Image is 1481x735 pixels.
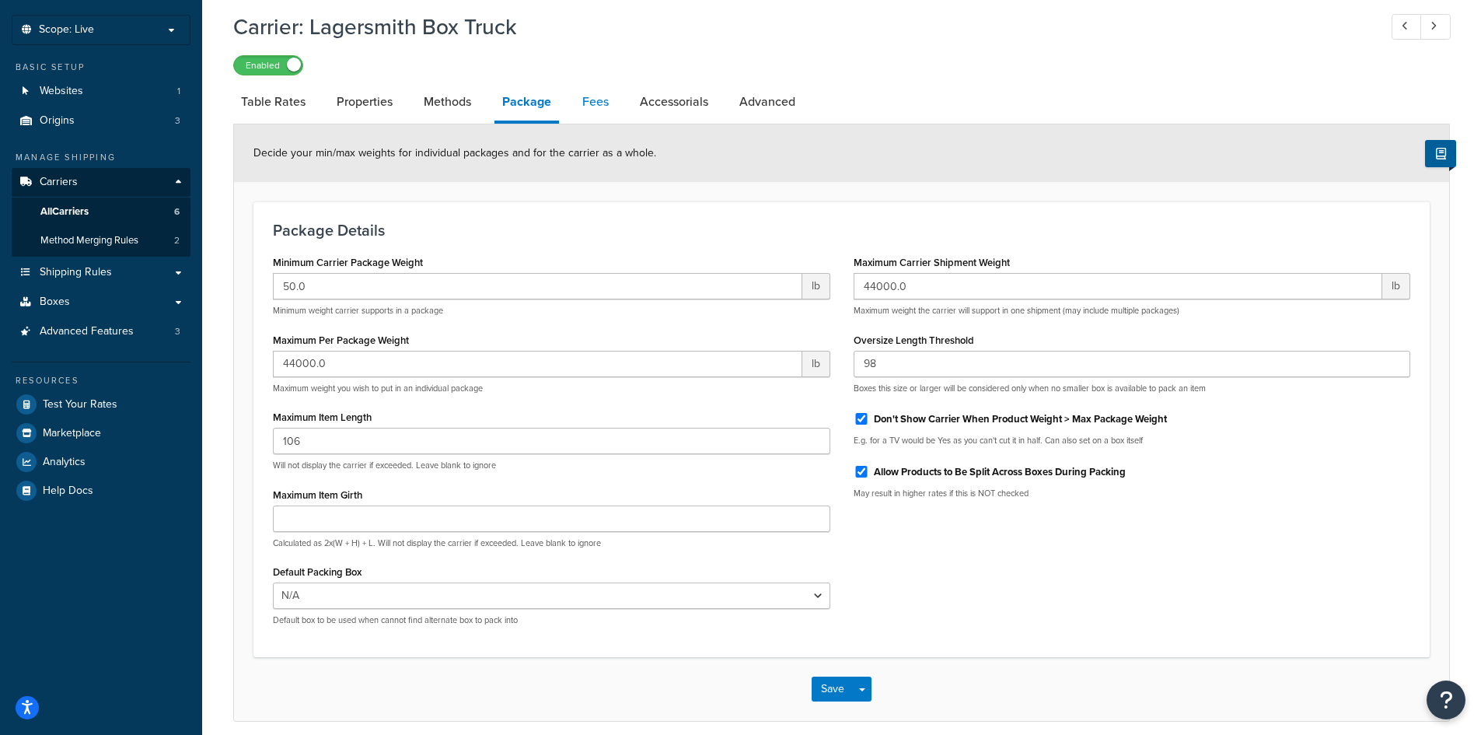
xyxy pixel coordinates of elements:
[1420,14,1451,40] a: Next Record
[273,383,830,394] p: Maximum weight you wish to put in an individual package
[802,273,830,299] span: lb
[273,411,372,423] label: Maximum Item Length
[12,390,190,418] a: Test Your Rates
[12,107,190,135] li: Origins
[253,145,656,161] span: Decide your min/max weights for individual packages and for the carrier as a whole.
[12,374,190,387] div: Resources
[273,566,362,578] label: Default Packing Box
[12,258,190,287] a: Shipping Rules
[854,257,1010,268] label: Maximum Carrier Shipment Weight
[233,83,313,121] a: Table Rates
[43,427,101,440] span: Marketplace
[12,448,190,476] a: Analytics
[174,234,180,247] span: 2
[854,383,1411,394] p: Boxes this size or larger will be considered only when no smaller box is available to pack an item
[12,226,190,255] a: Method Merging Rules2
[273,305,830,317] p: Minimum weight carrier supports in a package
[732,83,803,121] a: Advanced
[494,83,559,124] a: Package
[273,460,830,471] p: Will not display the carrier if exceeded. Leave blank to ignore
[40,325,134,338] span: Advanced Features
[12,151,190,164] div: Manage Shipping
[854,305,1411,317] p: Maximum weight the carrier will support in one shipment (may include multiple packages)
[273,537,830,549] p: Calculated as 2x(W + H) + L. Will not display the carrier if exceeded. Leave blank to ignore
[40,114,75,128] span: Origins
[40,234,138,247] span: Method Merging Rules
[273,614,830,626] p: Default box to be used when cannot find alternate box to pack into
[1382,273,1410,299] span: lb
[416,83,479,121] a: Methods
[329,83,400,121] a: Properties
[12,77,190,106] li: Websites
[854,435,1411,446] p: E.g. for a TV would be Yes as you can't cut it in half. Can also set on a box itself
[12,61,190,74] div: Basic Setup
[233,12,1363,42] h1: Carrier: Lagersmith Box Truck
[12,419,190,447] a: Marketplace
[40,296,70,309] span: Boxes
[234,56,302,75] label: Enabled
[1392,14,1422,40] a: Previous Record
[12,288,190,317] a: Boxes
[273,222,1410,239] h3: Package Details
[812,677,854,702] button: Save
[175,114,180,128] span: 3
[12,317,190,346] li: Advanced Features
[874,412,1167,426] label: Don't Show Carrier When Product Weight > Max Package Weight
[854,334,974,346] label: Oversize Length Threshold
[12,477,190,505] a: Help Docs
[12,107,190,135] a: Origins3
[854,488,1411,499] p: May result in higher rates if this is NOT checked
[174,205,180,219] span: 6
[175,325,180,338] span: 3
[273,257,423,268] label: Minimum Carrier Package Weight
[273,489,362,501] label: Maximum Item Girth
[12,226,190,255] li: Method Merging Rules
[1427,681,1465,719] button: Open Resource Center
[40,176,78,189] span: Carriers
[39,23,94,37] span: Scope: Live
[632,83,716,121] a: Accessorials
[12,77,190,106] a: Websites1
[1425,140,1456,167] button: Show Help Docs
[43,398,117,411] span: Test Your Rates
[12,168,190,197] a: Carriers
[575,83,617,121] a: Fees
[40,266,112,279] span: Shipping Rules
[43,456,86,469] span: Analytics
[12,168,190,257] li: Carriers
[874,465,1126,479] label: Allow Products to Be Split Across Boxes During Packing
[177,85,180,98] span: 1
[802,351,830,377] span: lb
[40,205,89,219] span: All Carriers
[12,317,190,346] a: Advanced Features3
[273,334,409,346] label: Maximum Per Package Weight
[12,198,190,226] a: AllCarriers6
[40,85,83,98] span: Websites
[43,485,93,498] span: Help Docs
